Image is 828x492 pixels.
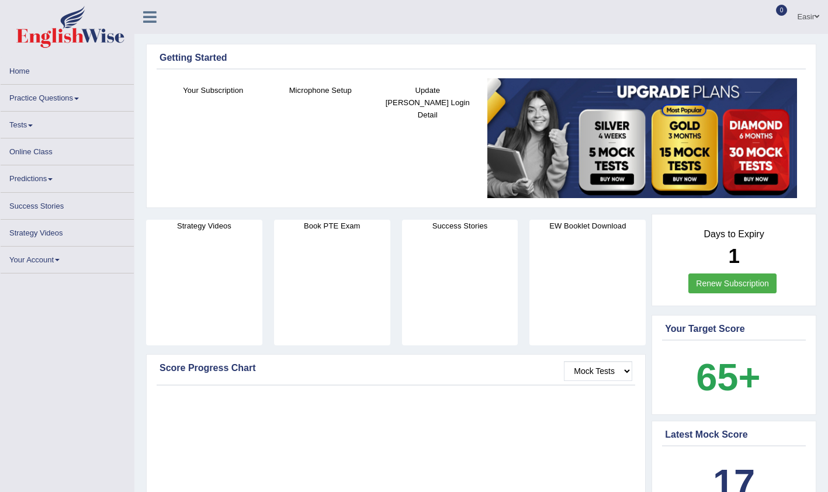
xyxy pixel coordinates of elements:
[274,220,390,232] h4: Book PTE Exam
[688,273,777,293] a: Renew Subscription
[402,220,518,232] h4: Success Stories
[487,78,798,198] img: small5.jpg
[1,85,134,108] a: Practice Questions
[1,247,134,269] a: Your Account
[776,5,788,16] span: 0
[160,51,803,65] div: Getting Started
[146,220,262,232] h4: Strategy Videos
[1,165,134,188] a: Predictions
[665,229,803,240] h4: Days to Expiry
[529,220,646,232] h4: EW Booklet Download
[665,428,803,442] div: Latest Mock Score
[728,244,739,267] b: 1
[165,84,261,96] h4: Your Subscription
[1,58,134,81] a: Home
[1,138,134,161] a: Online Class
[160,361,632,375] div: Score Progress Chart
[380,84,476,121] h4: Update [PERSON_NAME] Login Detail
[1,193,134,216] a: Success Stories
[273,84,369,96] h4: Microphone Setup
[1,220,134,242] a: Strategy Videos
[665,322,803,336] div: Your Target Score
[1,112,134,134] a: Tests
[696,356,760,399] b: 65+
